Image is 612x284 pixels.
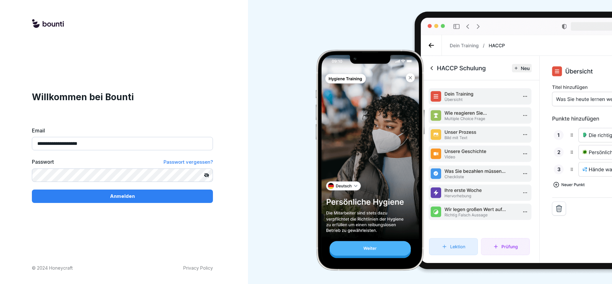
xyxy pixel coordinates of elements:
[110,193,135,200] p: Anmelden
[32,158,54,166] label: Passwort
[32,190,213,203] button: Anmelden
[32,265,73,271] p: © 2024 Honeycraft
[32,19,64,29] img: logo.svg
[32,90,213,104] h1: Willkommen bei Bounti
[183,265,213,271] a: Privacy Policy
[32,127,213,134] label: Email
[164,158,213,166] a: Passwort vergessen?
[164,159,213,165] span: Passwort vergessen?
